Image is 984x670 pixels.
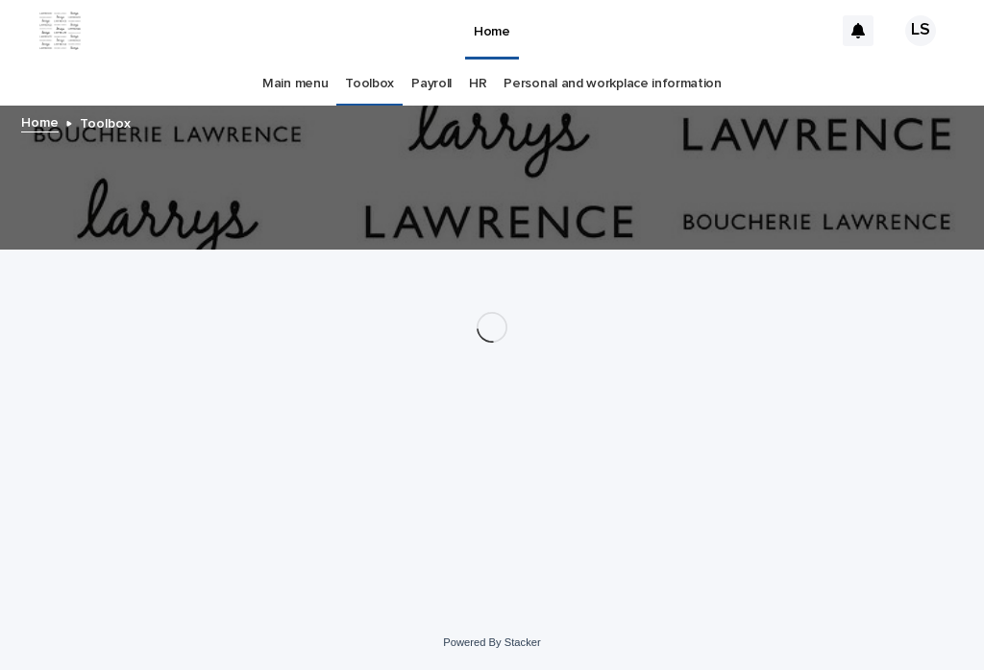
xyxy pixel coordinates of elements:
a: Powered By Stacker [443,636,540,648]
a: Payroll [411,61,452,107]
a: Main menu [262,61,328,107]
div: LS [905,15,936,46]
a: Toolbox [345,61,394,107]
a: Home [21,110,59,132]
p: Toolbox [80,111,131,132]
a: Personal and workplace information [504,61,721,107]
img: ZpJWbK78RmCi9E4bZOpa [38,12,82,50]
a: HR [469,61,486,107]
